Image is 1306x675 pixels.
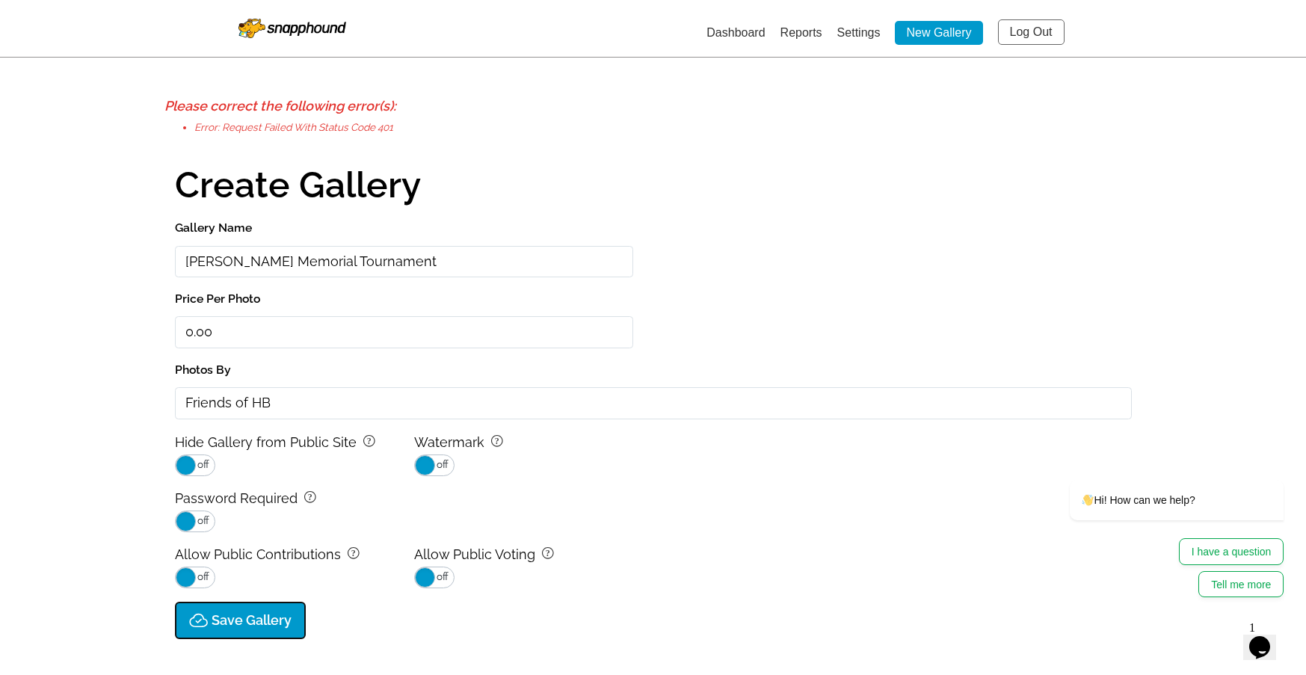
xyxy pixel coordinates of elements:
label: Allow Public Contributions [175,543,414,567]
a: Reports [780,26,822,39]
span: off [435,567,449,587]
label: Allow Public Voting [414,543,653,567]
a: New Gallery [895,21,982,45]
label: Watermark [414,431,653,454]
label: Gallery Name [175,218,633,238]
a: Settings [837,26,881,39]
tspan: ? [545,548,549,558]
p: Save Gallery [212,613,292,629]
b: Please correct the following error(s): [164,98,396,114]
button: Save Gallery [175,602,306,639]
tspan: ? [366,436,371,446]
iframe: chat widget [1243,615,1291,660]
tspan: ? [307,492,312,502]
a: Dashboard [706,26,765,39]
label: Photos By [175,360,1132,380]
li: Error: Request failed with status code 401 [194,118,1142,136]
img: Snapphound Logo [238,19,346,38]
span: off [435,455,449,475]
span: off [196,455,209,475]
label: Password Required [175,487,414,511]
tspan: ? [351,548,355,558]
label: Price Per Photo [175,289,633,309]
a: Log Out [998,19,1065,45]
span: off [196,567,209,587]
span: off [196,511,209,531]
tspan: ? [494,436,499,446]
h1: Create Gallery [175,167,1132,203]
iframe: chat widget [1022,345,1291,608]
label: Hide Gallery from Public Site [175,431,414,454]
